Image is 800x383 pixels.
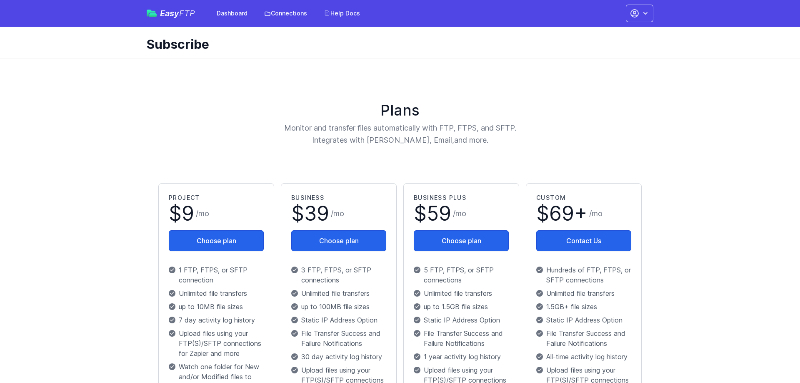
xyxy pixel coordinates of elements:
[536,204,587,224] span: $
[155,102,645,118] h1: Plans
[536,265,631,285] p: Hundreds of FTP, FTPS, or SFTP connections
[414,230,509,251] button: Choose plan
[179,8,195,18] span: FTP
[536,194,631,202] h2: Custom
[291,352,386,362] p: 30 day activity log history
[536,352,631,362] p: All-time activity log history
[333,209,344,218] span: mo
[169,265,264,285] p: 1 FTP, FTPS, or SFTP connection
[169,315,264,325] p: 7 day activity log history
[455,209,466,218] span: mo
[169,288,264,298] p: Unlimited file transfers
[147,37,647,52] h1: Subscribe
[414,204,451,224] span: $
[453,208,466,219] span: /
[414,315,509,325] p: Static IP Address Option
[414,265,509,285] p: 5 FTP, FTPS, or SFTP connections
[592,209,602,218] span: mo
[212,6,252,21] a: Dashboard
[182,201,194,226] span: 9
[147,9,195,18] a: EasyFTP
[536,302,631,312] p: 1.5GB+ file sizes
[304,201,329,226] span: 39
[427,201,451,226] span: 59
[589,208,602,219] span: /
[319,6,365,21] a: Help Docs
[147,10,157,17] img: easyftp_logo.png
[291,194,386,202] h2: Business
[414,352,509,362] p: 1 year activity log history
[291,328,386,348] p: File Transfer Success and Failure Notifications
[259,6,312,21] a: Connections
[536,328,631,348] p: File Transfer Success and Failure Notifications
[196,208,209,219] span: /
[291,315,386,325] p: Static IP Address Option
[291,204,329,224] span: $
[536,315,631,325] p: Static IP Address Option
[549,201,587,226] span: 69+
[414,194,509,202] h2: Business Plus
[414,288,509,298] p: Unlimited file transfers
[169,230,264,251] button: Choose plan
[536,288,631,298] p: Unlimited file transfers
[291,302,386,312] p: up to 100MB file sizes
[291,288,386,298] p: Unlimited file transfers
[169,204,194,224] span: $
[536,230,631,251] a: Contact Us
[291,230,386,251] button: Choose plan
[198,209,209,218] span: mo
[414,328,509,348] p: File Transfer Success and Failure Notifications
[237,122,563,146] p: Monitor and transfer files automatically with FTP, FTPS, and SFTP. Integrates with [PERSON_NAME],...
[160,9,195,18] span: Easy
[169,328,264,358] p: Upload files using your FTP(S)/SFTP connections for Zapier and more
[169,194,264,202] h2: Project
[414,302,509,312] p: up to 1.5GB file sizes
[291,265,386,285] p: 3 FTP, FTPS, or SFTP connections
[169,302,264,312] p: up to 10MB file sizes
[331,208,344,219] span: /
